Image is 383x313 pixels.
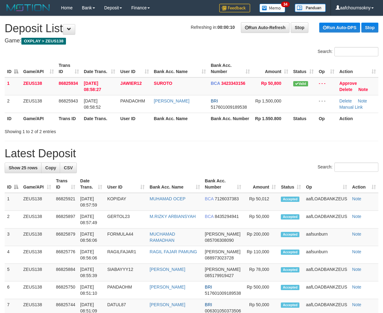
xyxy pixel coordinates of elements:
a: Note [358,98,367,103]
th: Rp 1.550.800 [252,113,291,124]
td: ZEUS138 [21,246,54,264]
a: Show 25 rows [5,163,41,173]
td: FORMULA44 [105,228,147,246]
span: 86825934 [59,81,78,86]
span: Copy 085179919427 to clipboard [205,273,234,278]
td: ZEUS138 [21,211,54,228]
a: SUROTO [154,81,172,86]
th: Amount: activate to sort column ascending [252,60,291,77]
span: Copy [45,165,56,170]
span: BRI [205,302,212,307]
td: ZEUS138 [21,77,56,95]
span: 34 [281,2,289,7]
td: Rp 110,000 [244,246,278,264]
td: ZEUS138 [21,95,56,113]
td: [DATE] 08:55:39 [78,264,105,281]
td: aafsunburn [303,246,350,264]
div: Showing 1 to 2 of 2 entries [5,126,155,135]
a: Note [352,285,361,289]
a: [PERSON_NAME] [150,302,185,307]
a: Note [352,249,361,254]
th: Date Trans.: activate to sort column ascending [78,175,105,193]
th: Bank Acc. Name: activate to sort column ascending [147,175,202,193]
th: Date Trans.: activate to sort column ascending [81,60,118,77]
th: User ID: activate to sort column ascending [105,175,147,193]
td: SIABAYYY12 [105,264,147,281]
td: KOPIDAY [105,193,147,211]
td: aafLOADBANKZEUS [303,264,350,281]
td: 86825897 [54,211,78,228]
td: ZEUS138 [21,228,54,246]
span: Copy 085706308090 to clipboard [205,238,234,243]
a: Note [352,267,361,272]
th: ID: activate to sort column descending [5,60,21,77]
a: MUCHAMAD RAMADHAN [150,232,175,243]
a: MUHAMAD OCEP [150,196,185,201]
td: 1 [5,193,21,211]
img: Button%20Memo.svg [259,4,285,12]
h1: Latest Deposit [5,147,378,160]
span: [PERSON_NAME] [205,249,241,254]
td: 6 [5,281,21,299]
span: OXPLAY > ZEUS138 [21,38,66,45]
td: aafsunburn [303,228,350,246]
th: Op: activate to sort column ascending [303,175,350,193]
td: ZEUS138 [21,193,54,211]
td: [DATE] 08:57:59 [78,193,105,211]
h4: Game: [5,38,378,44]
th: Bank Acc. Number: activate to sort column ascending [208,60,252,77]
td: aafLOADBANKZEUS [303,211,350,228]
a: [PERSON_NAME] [150,267,185,272]
th: Op: activate to sort column ascending [316,60,337,77]
a: Note [358,87,368,92]
td: 4 [5,246,21,264]
span: BCA [205,214,214,219]
td: ZEUS138 [21,281,54,299]
td: [DATE] 08:56:06 [78,246,105,264]
th: User ID: activate to sort column ascending [118,60,151,77]
a: Copy [41,163,60,173]
span: Copy 3423343156 to clipboard [221,81,245,86]
span: Rp 1,500,000 [255,98,281,103]
td: ZEUS138 [21,264,54,281]
span: Accepted [281,214,299,220]
span: Accepted [281,197,299,202]
a: Note [352,232,361,237]
span: Accepted [281,302,299,308]
td: Rp 50,012 [244,193,278,211]
span: Rp 50,800 [261,81,281,86]
img: MOTION_logo.png [5,3,52,12]
td: Rp 500,000 [244,281,278,299]
span: BRI [205,285,212,289]
th: Status: activate to sort column ascending [291,60,316,77]
td: 1 [5,77,21,95]
th: Op [316,113,337,124]
td: 5 [5,264,21,281]
strong: 00:00:10 [217,25,235,30]
span: [PERSON_NAME] [205,232,241,237]
a: Run Auto-DPS [319,23,360,33]
a: Note [352,196,361,201]
a: M.RIZKY ARBIANSYAH [150,214,196,219]
td: [DATE] 08:56:06 [78,228,105,246]
td: 86825776 [54,246,78,264]
td: - - - [316,77,337,95]
th: Action: activate to sort column ascending [337,60,378,77]
th: Date Trans. [81,113,118,124]
th: Action: activate to sort column ascending [350,175,378,193]
span: Copy 517601009189538 to clipboard [211,105,247,110]
span: [DATE] 08:58:52 [84,98,101,110]
label: Search: [318,47,378,56]
h1: Deposit List [5,22,378,35]
td: 2 [5,211,21,228]
td: [DATE] 08:51:10 [78,281,105,299]
th: Bank Acc. Number: activate to sort column ascending [202,175,244,193]
span: PANDAOHM [120,98,145,103]
td: 86825879 [54,228,78,246]
input: Search: [334,163,378,172]
td: Rp 50,000 [244,211,278,228]
th: Game/API: activate to sort column ascending [21,60,56,77]
th: Bank Acc. Name: activate to sort column ascending [151,60,208,77]
th: Status: activate to sort column ascending [278,175,303,193]
th: Trans ID [56,113,81,124]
